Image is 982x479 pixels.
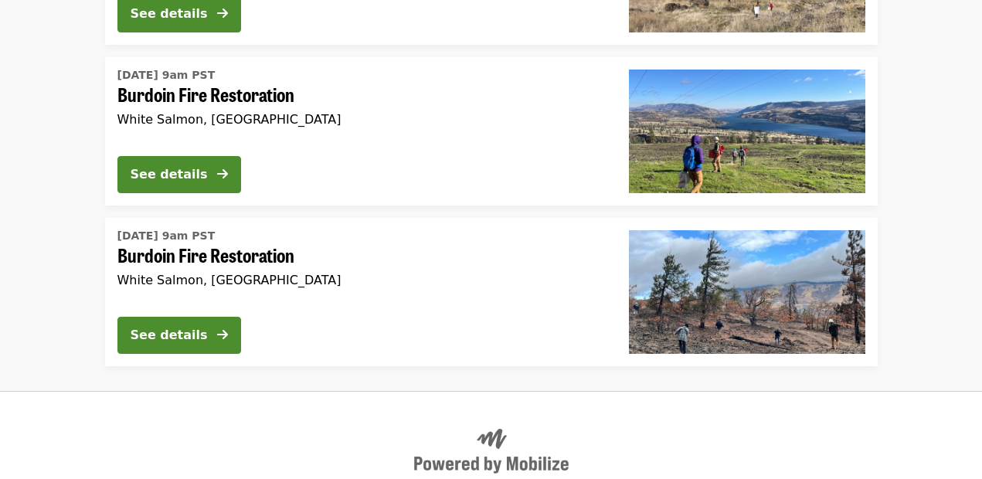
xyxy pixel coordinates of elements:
button: See details [117,317,241,354]
img: Burdoin Fire Restoration organized by Friends Of The Columbia Gorge [629,70,865,193]
i: arrow-right icon [217,6,228,21]
span: Burdoin Fire Restoration [117,83,604,106]
i: arrow-right icon [217,328,228,342]
div: See details [131,165,208,184]
div: White Salmon, [GEOGRAPHIC_DATA] [117,273,604,287]
span: Burdoin Fire Restoration [117,244,604,267]
i: arrow-right icon [217,167,228,182]
div: See details [131,326,208,345]
time: [DATE] 9am PST [117,228,216,244]
img: Burdoin Fire Restoration organized by Friends Of The Columbia Gorge [629,230,865,354]
img: Powered by Mobilize [414,429,569,474]
button: See details [117,156,241,193]
a: See details for "Burdoin Fire Restoration" [105,218,878,366]
a: See details for "Burdoin Fire Restoration" [105,57,878,206]
div: White Salmon, [GEOGRAPHIC_DATA] [117,112,604,127]
div: See details [131,5,208,23]
time: [DATE] 9am PST [117,67,216,83]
